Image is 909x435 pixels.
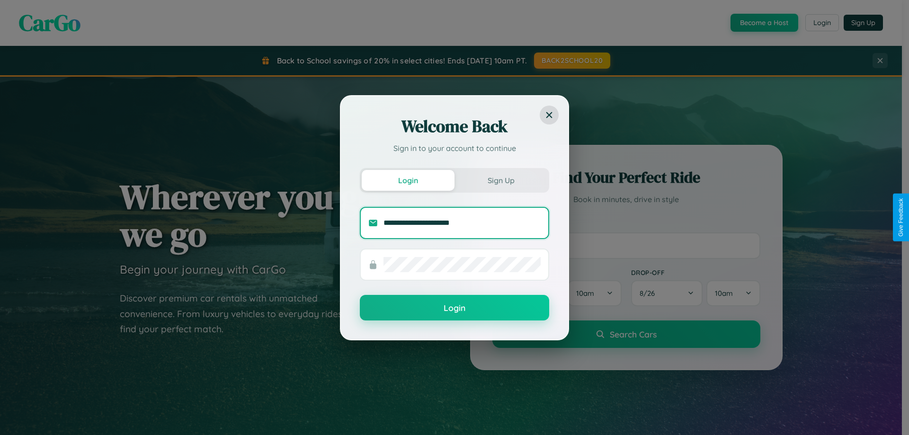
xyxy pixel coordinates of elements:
[454,170,547,191] button: Sign Up
[898,198,904,237] div: Give Feedback
[360,142,549,154] p: Sign in to your account to continue
[360,115,549,138] h2: Welcome Back
[362,170,454,191] button: Login
[360,295,549,320] button: Login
